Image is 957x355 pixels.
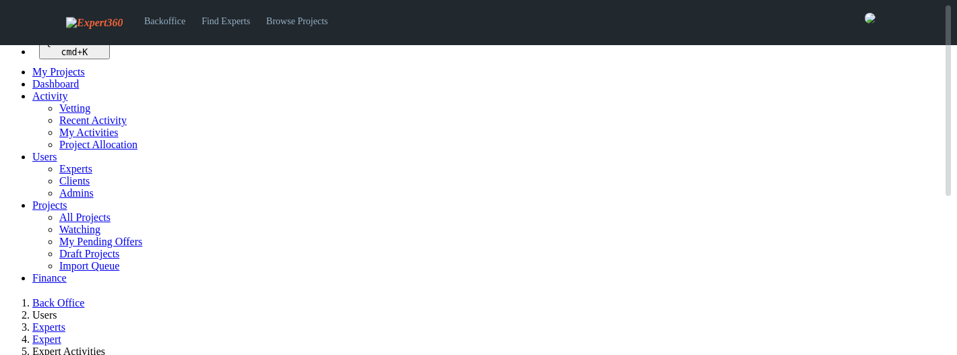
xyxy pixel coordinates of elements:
a: All Projects [59,212,111,223]
a: Experts [32,321,65,333]
kbd: cmd [61,47,77,57]
a: Projects [32,199,67,211]
a: Recent Activity [59,115,127,126]
a: Dashboard [32,78,79,90]
a: My Pending Offers [59,236,142,247]
a: Draft Projects [59,248,119,259]
kbd: K [82,47,88,57]
a: My Projects [32,66,85,77]
a: Back Office [32,297,84,309]
a: Activity [32,90,67,102]
img: 0421c9a1-ac87-4857-a63f-b59ed7722763-normal.jpeg [865,13,875,24]
img: Expert360 [66,17,123,29]
a: Vetting [59,102,90,114]
a: Expert [32,333,61,345]
a: Watching [59,224,100,235]
a: Project Allocation [59,139,137,150]
a: Finance [32,272,67,284]
a: Users [32,151,57,162]
a: Experts [59,163,92,174]
a: Clients [59,175,90,187]
button: Quick search... cmd+K [39,35,110,59]
div: + [44,47,104,57]
a: Invoices [59,284,96,296]
a: Import Queue [59,260,119,271]
a: Admins [59,187,94,199]
li: Users [32,309,952,321]
a: My Activities [59,127,119,138]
